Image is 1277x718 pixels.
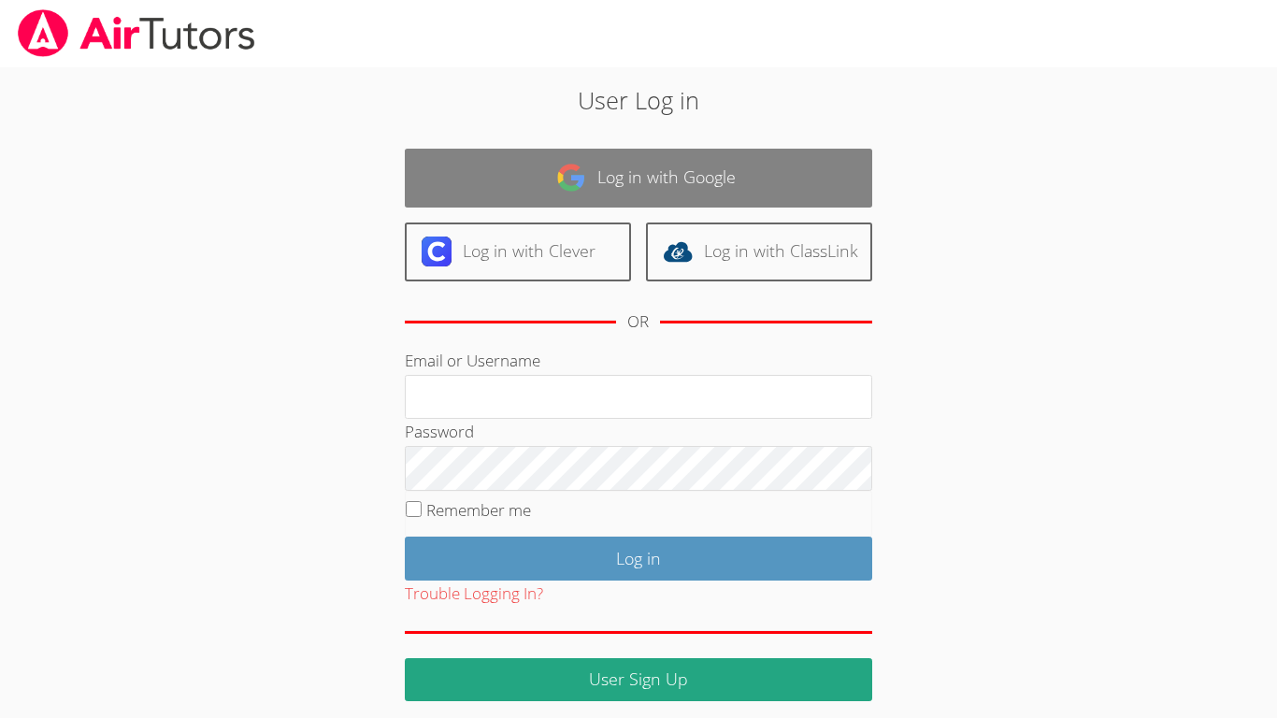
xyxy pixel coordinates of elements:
[405,421,474,442] label: Password
[663,237,693,266] img: classlink-logo-d6bb404cc1216ec64c9a2012d9dc4662098be43eaf13dc465df04b49fa7ab582.svg
[405,350,540,371] label: Email or Username
[627,309,649,336] div: OR
[646,223,872,281] a: Log in with ClassLink
[405,658,872,702] a: User Sign Up
[405,581,543,608] button: Trouble Logging In?
[422,237,452,266] img: clever-logo-6eab21bc6e7a338710f1a6ff85c0baf02591cd810cc4098c63d3a4b26e2feb20.svg
[16,9,257,57] img: airtutors_banner-c4298cdbf04f3fff15de1276eac7730deb9818008684d7c2e4769d2f7ddbe033.png
[294,82,983,118] h2: User Log in
[405,537,872,581] input: Log in
[405,223,631,281] a: Log in with Clever
[426,499,531,521] label: Remember me
[405,149,872,208] a: Log in with Google
[556,163,586,193] img: google-logo-50288ca7cdecda66e5e0955fdab243c47b7ad437acaf1139b6f446037453330a.svg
